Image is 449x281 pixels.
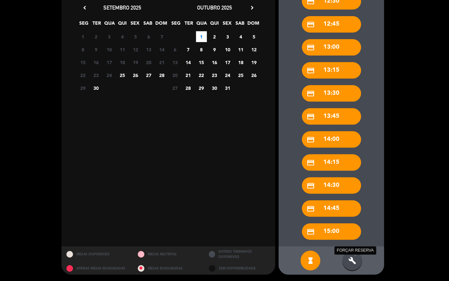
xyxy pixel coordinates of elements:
[157,44,167,55] span: 14
[302,200,361,217] div: 14:45
[196,31,207,42] span: 1
[130,44,141,55] span: 12
[196,70,207,81] span: 22
[184,19,194,30] span: TER
[91,70,102,81] span: 23
[143,57,154,68] span: 20
[222,83,233,93] span: 31
[117,31,128,42] span: 4
[91,31,102,42] span: 2
[130,31,141,42] span: 5
[307,113,315,121] i: credit_card
[307,182,315,190] i: credit_card
[78,83,88,93] span: 29
[209,57,220,68] span: 16
[236,57,246,68] span: 18
[91,57,102,68] span: 16
[156,19,166,30] span: DOM
[117,19,128,30] span: QUI
[104,70,115,81] span: 24
[222,19,233,30] span: SEX
[91,19,102,30] span: TER
[302,62,361,79] div: 13:15
[209,70,220,81] span: 23
[133,263,204,275] div: MESAS BLOQUEADAS
[196,83,207,93] span: 29
[249,70,260,81] span: 26
[157,31,167,42] span: 7
[91,83,102,93] span: 30
[197,4,232,11] span: outubro 2025
[248,19,259,30] span: DOM
[222,70,233,81] span: 24
[133,246,204,263] div: MESAS RESTRITAS
[302,131,361,148] div: 14:00
[117,70,128,81] span: 25
[302,177,361,194] div: 14:30
[222,31,233,42] span: 3
[236,44,246,55] span: 11
[143,44,154,55] span: 13
[117,57,128,68] span: 18
[196,57,207,68] span: 15
[307,228,315,236] i: credit_card
[249,31,260,42] span: 5
[302,154,361,171] div: 14:15
[209,44,220,55] span: 9
[302,223,361,240] div: 15:00
[130,57,141,68] span: 19
[236,31,246,42] span: 4
[307,159,315,167] i: credit_card
[130,70,141,81] span: 26
[204,263,275,275] div: SEM DISPONIBILIDADE
[302,85,361,102] div: 13:30
[236,70,246,81] span: 25
[209,31,220,42] span: 2
[307,136,315,144] i: credit_card
[62,246,133,263] div: MESAS DISPONÍVEIS
[78,31,88,42] span: 1
[62,263,133,275] div: APENAS MESAS BLOQUEADAS
[222,57,233,68] span: 17
[204,246,275,263] div: OUTROS TAMANHOS DISPONÍVEIS
[104,19,115,30] span: QUA
[335,246,376,255] div: FORÇAR RESERVA
[307,257,314,265] i: hourglass_full
[209,19,220,30] span: QUI
[249,57,260,68] span: 19
[302,16,361,33] div: 12:45
[183,44,194,55] span: 7
[143,19,154,30] span: SAB
[117,44,128,55] span: 11
[104,31,115,42] span: 3
[91,44,102,55] span: 9
[143,70,154,81] span: 27
[183,57,194,68] span: 14
[170,57,181,68] span: 13
[183,83,194,93] span: 28
[348,257,356,265] i: build
[171,19,182,30] span: SEG
[170,70,181,81] span: 20
[79,19,89,30] span: SEG
[81,4,88,11] i: chevron_left
[78,44,88,55] span: 8
[196,44,207,55] span: 8
[302,39,361,56] div: 13:00
[130,19,141,30] span: SEX
[157,57,167,68] span: 21
[157,70,167,81] span: 28
[307,205,315,213] i: credit_card
[222,44,233,55] span: 10
[170,44,181,55] span: 6
[78,70,88,81] span: 22
[307,43,315,52] i: credit_card
[209,83,220,93] span: 30
[249,4,256,11] i: chevron_right
[307,20,315,29] i: credit_card
[249,44,260,55] span: 12
[183,70,194,81] span: 21
[104,4,141,11] span: setembro 2025
[235,19,246,30] span: SAB
[78,57,88,68] span: 15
